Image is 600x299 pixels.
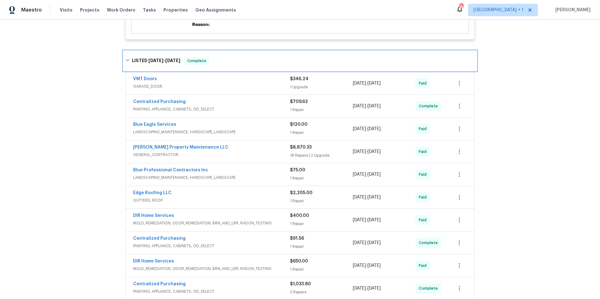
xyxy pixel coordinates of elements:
span: - [353,262,381,269]
a: [PERSON_NAME] Property Maintenance LLC [133,145,228,149]
div: 2 Repairs [290,289,353,295]
span: - [148,58,180,63]
span: $650.00 [290,259,308,263]
span: Visits [60,7,72,13]
a: Centralized Purchasing [133,100,186,104]
span: $120.00 [290,122,307,127]
span: Paid [419,149,429,155]
span: - [353,240,381,246]
span: $91.56 [290,236,304,241]
div: 1 Repair [290,175,353,181]
span: Complete [185,58,209,64]
span: Reason: [192,22,209,27]
div: 1 Repair [290,221,353,227]
span: [PERSON_NAME] [553,7,591,13]
a: Centralized Purchasing [133,236,186,241]
h6: LISTED [132,57,180,65]
span: [DATE] [165,58,180,63]
span: [DATE] [353,286,366,291]
span: [DATE] [367,195,381,199]
div: 1 Repair [290,130,353,136]
span: Paid [419,80,429,86]
span: GENERAL_CONTRACTOR [133,152,290,158]
span: [GEOGRAPHIC_DATA] + 1 [473,7,523,13]
span: - [353,217,381,223]
span: [DATE] [367,218,381,222]
span: [DATE] [367,81,381,86]
span: $2,205.00 [290,191,312,195]
span: Paid [419,217,429,223]
span: $75.00 [290,168,305,172]
div: 1 Repair [290,266,353,272]
span: [DATE] [353,104,366,108]
span: GARAGE_DOOR [133,83,290,90]
span: PAINTING, APPLIANCE, CABINETS, OD_SELECT [133,243,290,249]
span: - [353,194,381,200]
span: $8,870.33 [290,145,312,149]
span: Complete [419,103,440,109]
span: [DATE] [367,263,381,268]
span: $1,033.80 [290,282,311,286]
span: [DATE] [353,127,366,131]
a: VMT Doors [133,77,157,81]
span: [DATE] [353,172,366,177]
span: $400.00 [290,213,309,218]
a: Centralized Purchasing [133,282,186,286]
span: - [353,171,381,178]
a: DIR Home Services [133,213,174,218]
span: [DATE] [353,241,366,245]
span: Maestro [21,7,42,13]
div: 18 Repairs | 2 Upgrade [290,152,353,159]
span: Paid [419,171,429,178]
div: 1 Upgrade [290,84,353,90]
span: Work Orders [107,7,135,13]
span: [DATE] [367,104,381,108]
span: [DATE] [353,263,366,268]
span: - [353,285,381,292]
span: [DATE] [367,286,381,291]
span: [DATE] [353,195,366,199]
span: - [353,80,381,86]
span: Paid [419,262,429,269]
span: [DATE] [353,218,366,222]
a: Edge Roofing LLC [133,191,172,195]
div: 162 [459,4,463,10]
span: [DATE] [367,172,381,177]
div: LISTED [DATE]-[DATE]Complete [123,51,477,71]
span: [DATE] [353,81,366,86]
span: GUTTERS, ROOF [133,197,290,203]
span: PAINTING, APPLIANCE, CABINETS, OD_SELECT [133,106,290,112]
span: [DATE] [148,58,163,63]
span: [DATE] [367,127,381,131]
span: LANDSCAPING_MAINTENANCE, HARDSCAPE_LANDSCAPE [133,129,290,135]
span: $346.24 [290,77,308,81]
span: Complete [419,285,440,292]
span: $709.62 [290,100,308,104]
span: - [353,126,381,132]
div: 1 Repair [290,243,353,250]
a: Blue Eagle Services [133,122,176,127]
span: [DATE] [367,149,381,154]
span: [DATE] [367,241,381,245]
span: Properties [163,7,188,13]
a: DIR Home Services [133,259,174,263]
span: - [353,103,381,109]
span: . [209,22,210,27]
span: PAINTING, APPLIANCE, CABINETS, OD_SELECT [133,288,290,295]
span: Geo Assignments [195,7,236,13]
a: Blue Professional Contractors Inc [133,168,208,172]
div: 1 Repair [290,107,353,113]
span: Paid [419,194,429,200]
span: Tasks [143,8,156,12]
span: Paid [419,126,429,132]
span: [DATE] [353,149,366,154]
span: - [353,149,381,155]
span: MOLD_REMEDIATION, ODOR_REMEDIATION, BRN_AND_LRR, RADON_TESTING [133,220,290,226]
span: Projects [80,7,99,13]
span: MOLD_REMEDIATION, ODOR_REMEDIATION, BRN_AND_LRR, RADON_TESTING [133,266,290,272]
span: Complete [419,240,440,246]
div: 1 Repair [290,198,353,204]
span: LANDSCAPING_MAINTENANCE, HARDSCAPE_LANDSCAPE [133,174,290,181]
